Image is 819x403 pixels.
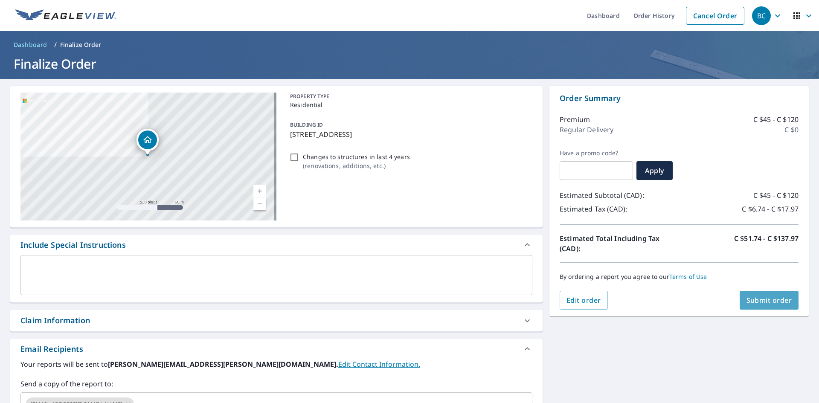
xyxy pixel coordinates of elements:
[290,93,529,100] p: PROPERTY TYPE
[643,166,666,175] span: Apply
[560,114,590,125] p: Premium
[560,149,633,157] label: Have a promo code?
[303,152,410,161] p: Changes to structures in last 4 years
[54,40,57,50] li: /
[290,121,323,128] p: BUILDING ID
[15,9,116,22] img: EV Logo
[560,125,613,135] p: Regular Delivery
[14,41,47,49] span: Dashboard
[784,125,799,135] p: C $0
[742,204,799,214] p: C $6.74 - C $17.97
[753,114,799,125] p: C $45 - C $120
[10,339,543,359] div: Email Recipients
[303,161,410,170] p: ( renovations, additions, etc. )
[636,161,673,180] button: Apply
[560,204,679,214] p: Estimated Tax (CAD):
[10,55,809,72] h1: Finalize Order
[10,38,809,52] nav: breadcrumb
[253,185,266,197] a: Niveau actuel 17, Effectuer un zoom avant
[10,310,543,331] div: Claim Information
[686,7,744,25] a: Cancel Order
[20,315,90,326] div: Claim Information
[734,233,799,254] p: C $51.74 - C $137.97
[752,6,771,25] div: BC
[10,38,51,52] a: Dashboard
[20,379,532,389] label: Send a copy of the report to:
[290,129,529,139] p: [STREET_ADDRESS]
[560,190,679,200] p: Estimated Subtotal (CAD):
[136,129,159,155] div: Dropped pin, building 1, Residential property, 3918 QUEEN RAWDON QC J0K1S0
[20,359,532,369] label: Your reports will be sent to
[20,239,126,251] div: Include Special Instructions
[566,296,601,305] span: Edit order
[669,273,707,281] a: Terms of Use
[560,273,799,281] p: By ordering a report you agree to our
[10,235,543,255] div: Include Special Instructions
[560,93,799,104] p: Order Summary
[253,197,266,210] a: Niveau actuel 17, Effectuer un zoom arrière
[560,233,679,254] p: Estimated Total Including Tax (CAD):
[746,296,792,305] span: Submit order
[60,41,102,49] p: Finalize Order
[338,360,420,369] a: EditContactInfo
[560,291,608,310] button: Edit order
[108,360,338,369] b: [PERSON_NAME][EMAIL_ADDRESS][PERSON_NAME][DOMAIN_NAME].
[20,343,83,355] div: Email Recipients
[753,190,799,200] p: C $45 - C $120
[740,291,799,310] button: Submit order
[290,100,529,109] p: Residential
